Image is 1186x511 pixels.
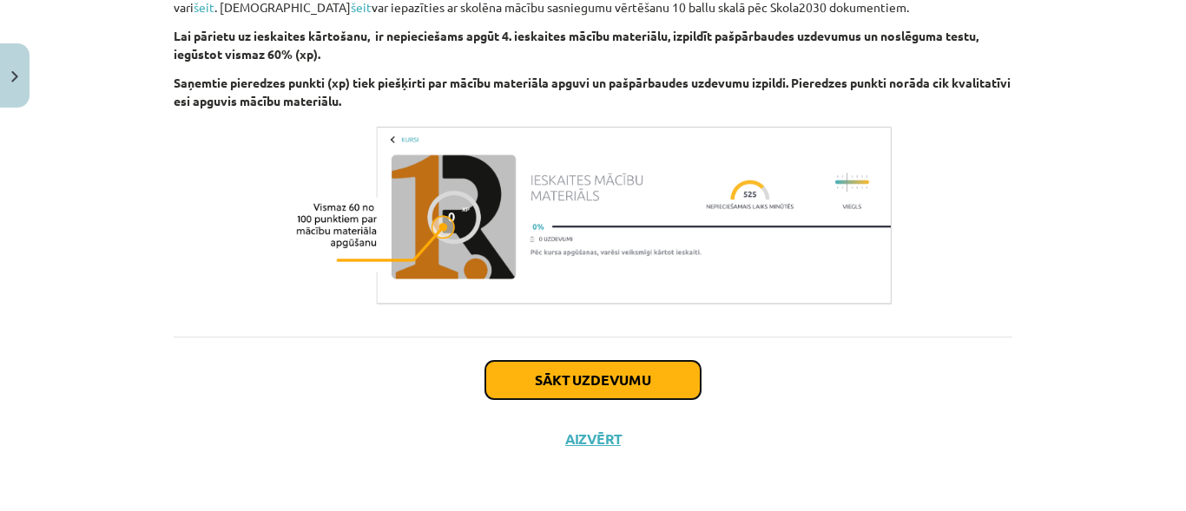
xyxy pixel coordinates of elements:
b: Lai pārietu uz ieskaites kārtošanu, ir nepieciešams apgūt 4. ieskaites mācību materiālu, izpildīt... [174,28,978,62]
img: icon-close-lesson-0947bae3869378f0d4975bcd49f059093ad1ed9edebbc8119c70593378902aed.svg [11,71,18,82]
button: Aizvērt [560,430,626,448]
button: Sākt uzdevumu [485,361,701,399]
b: Saņemtie pieredzes punkti (xp) tiek piešķirti par mācību materiāla apguvi un pašpārbaudes uzdevum... [174,75,1011,108]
